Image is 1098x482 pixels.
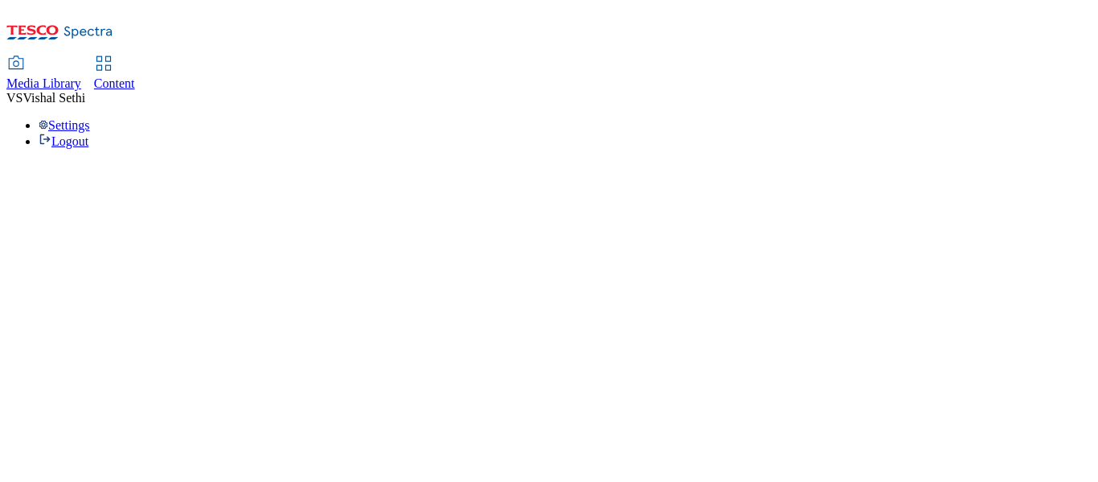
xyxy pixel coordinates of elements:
[39,118,90,132] a: Settings
[94,76,135,90] span: Content
[6,57,81,91] a: Media Library
[23,91,85,105] span: Vishal Sethi
[6,76,81,90] span: Media Library
[6,91,23,105] span: VS
[39,134,88,148] a: Logout
[94,57,135,91] a: Content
